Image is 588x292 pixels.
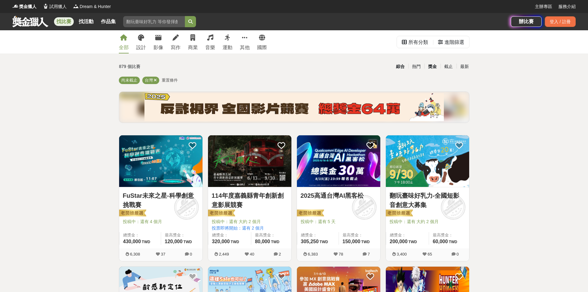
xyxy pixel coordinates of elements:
span: TWD [231,240,239,244]
span: 200,000 [390,239,408,244]
div: 879 個比賽 [119,61,236,72]
span: 2 [279,252,281,256]
a: 其他 [240,30,250,53]
span: 2,449 [219,252,229,256]
span: 最高獎金： [433,232,465,238]
a: 作品集 [98,17,118,26]
div: 全部 [119,44,129,51]
span: 投稿中：還有 大約 2 個月 [212,218,288,225]
img: 老闆娘嚴選 [296,209,324,218]
a: 找活動 [76,17,96,26]
img: Cover Image [208,135,291,187]
a: 設計 [136,30,146,53]
div: 綜合 [392,61,408,72]
a: 114年度嘉義縣青年創新創意影展競賽 [212,191,288,209]
span: 65 [427,252,432,256]
span: 80,000 [255,239,270,244]
span: 投稿中：還有 4 個月 [123,218,199,225]
div: 熱門 [408,61,424,72]
a: Logo試用獵人 [43,3,67,10]
div: 進階篩選 [444,36,464,49]
a: 找比賽 [54,17,74,26]
div: 國際 [257,44,267,51]
span: 重置條件 [162,78,178,83]
a: 翻玩臺味好乳力-全國短影音創意大募集 [390,191,465,209]
span: 305,250 [301,239,319,244]
div: 獎金 [424,61,440,72]
div: 寫作 [171,44,181,51]
span: 投稿中：還有 大約 2 個月 [390,218,465,225]
a: 國際 [257,30,267,53]
span: 總獎金： [123,232,157,238]
span: TWD [271,240,279,244]
span: Dream & Hunter [80,3,111,10]
a: 辦比賽 [511,16,542,27]
span: TWD [408,240,417,244]
a: FuStar未來之星-科學創意挑戰賽 [123,191,199,209]
span: TWD [361,240,369,244]
span: 獎金獵人 [19,3,36,10]
span: 120,000 [165,239,183,244]
div: 登入 / 註冊 [545,16,576,27]
span: 430,000 [123,239,141,244]
a: 全部 [119,30,129,53]
span: 總獎金： [301,232,335,238]
a: LogoDream & Hunter [73,3,111,10]
span: 總獎金： [390,232,425,238]
span: 3,400 [397,252,407,256]
input: 翻玩臺味好乳力 等你發揮創意！ [123,16,185,27]
span: 7 [368,252,370,256]
a: 影像 [153,30,163,53]
span: 投票即將開始：還有 2 個月 [212,225,288,231]
span: 0 [457,252,459,256]
span: TWD [449,240,457,244]
div: 所有分類 [408,36,428,49]
span: TWD [319,240,328,244]
span: 78 [339,252,343,256]
span: 6,383 [308,252,318,256]
img: Logo [73,3,79,9]
span: 150,000 [343,239,361,244]
div: 截止 [440,61,457,72]
img: 老闆娘嚴選 [385,209,413,218]
a: 商業 [188,30,198,53]
img: b4b43df0-ce9d-4ec9-9998-1f8643ec197e.png [144,93,444,121]
a: 2025高通台灣AI黑客松 [301,191,377,200]
div: 設計 [136,44,146,51]
div: 最新 [457,61,473,72]
span: 總獎金： [212,232,247,238]
span: 40 [250,252,254,256]
a: 音樂 [205,30,215,53]
div: 其他 [240,44,250,51]
a: 服務介紹 [558,3,576,10]
span: 台灣 [145,78,153,83]
div: 商業 [188,44,198,51]
span: 最高獎金： [343,232,377,238]
a: 運動 [223,30,232,53]
img: Logo [12,3,19,9]
div: 音樂 [205,44,215,51]
a: 主辦專區 [535,3,552,10]
div: 運動 [223,44,232,51]
span: 最高獎金： [255,232,288,238]
img: Logo [43,3,49,9]
span: 37 [161,252,165,256]
span: 試用獵人 [49,3,67,10]
img: Cover Image [386,135,469,187]
a: 寫作 [171,30,181,53]
a: Logo獎金獵人 [12,3,36,10]
img: Cover Image [119,135,202,187]
span: 60,000 [433,239,448,244]
span: TWD [142,240,150,244]
img: 老闆娘嚴選 [118,209,146,218]
div: 影像 [153,44,163,51]
span: 尚未截止 [121,78,137,83]
span: 320,000 [212,239,230,244]
img: Cover Image [297,135,380,187]
img: 老闆娘嚴選 [207,209,235,218]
